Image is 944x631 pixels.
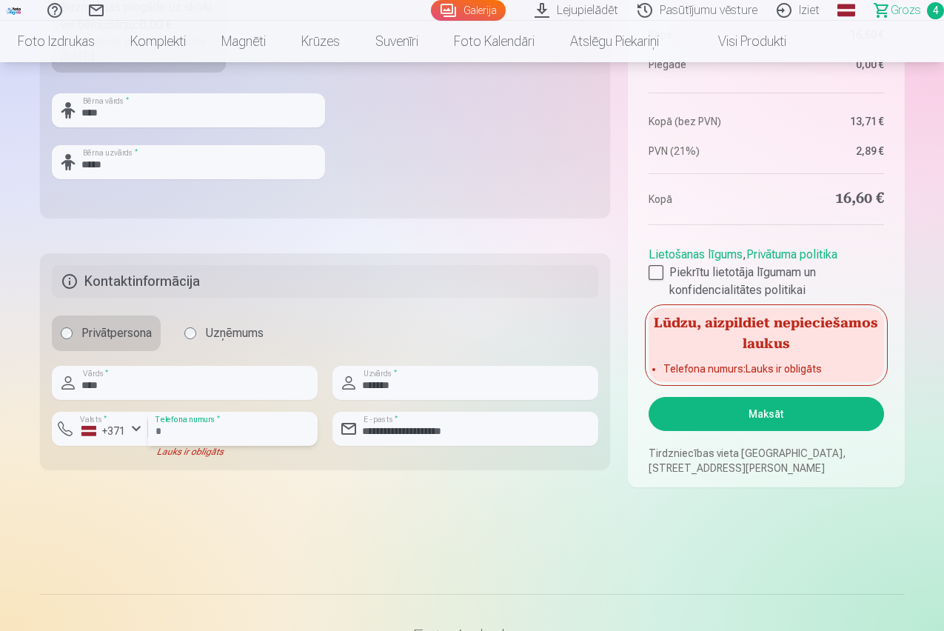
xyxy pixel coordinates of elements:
[552,21,677,62] a: Atslēgu piekariņi
[113,21,204,62] a: Komplekti
[649,114,759,129] dt: Kopā (bez PVN)
[52,315,161,351] label: Privātpersona
[649,397,883,431] button: Maksāt
[436,21,552,62] a: Foto kalendāri
[891,1,921,19] span: Grozs
[649,247,743,261] a: Lietošanas līgums
[927,2,944,19] span: 4
[677,21,804,62] a: Visi produkti
[175,315,272,351] label: Uzņēmums
[204,21,284,62] a: Magnēti
[649,57,759,72] dt: Piegāde
[649,144,759,158] dt: PVN (21%)
[663,361,868,376] li: Telefona numurs : Lauks ir obligāts
[6,6,22,15] img: /fa1
[284,21,358,62] a: Krūzes
[774,189,884,210] dd: 16,60 €
[76,414,112,425] label: Valsts
[52,412,148,446] button: Valsts*+371
[81,424,126,438] div: +371
[649,240,883,299] div: ,
[649,189,759,210] dt: Kopā
[774,144,884,158] dd: 2,89 €
[774,57,884,72] dd: 0,00 €
[184,327,196,339] input: Uzņēmums
[61,327,73,339] input: Privātpersona
[649,308,883,355] h5: Lūdzu, aizpildiet nepieciešamos laukus
[649,264,883,299] label: Piekrītu lietotāja līgumam un konfidencialitātes politikai
[746,247,837,261] a: Privātuma politika
[52,265,599,298] h5: Kontaktinformācija
[358,21,436,62] a: Suvenīri
[148,446,318,458] div: Lauks ir obligāts
[774,114,884,129] dd: 13,71 €
[649,446,883,475] p: Tirdzniecības vieta [GEOGRAPHIC_DATA], [STREET_ADDRESS][PERSON_NAME]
